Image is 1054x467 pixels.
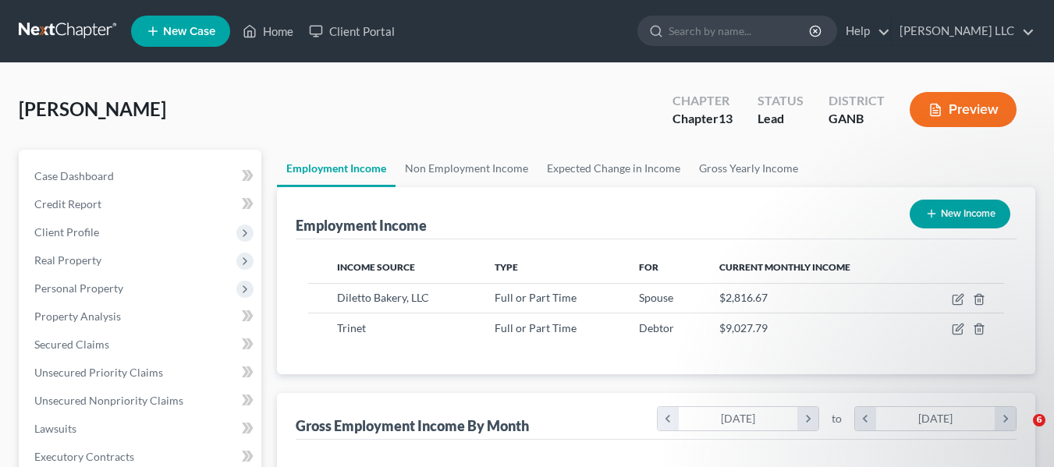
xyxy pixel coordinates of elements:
span: [PERSON_NAME] [19,97,166,120]
div: Lead [758,110,804,128]
span: 13 [719,111,733,126]
i: chevron_right [797,407,818,430]
div: GANB [829,110,885,128]
a: Secured Claims [22,331,261,359]
span: Executory Contracts [34,450,134,463]
a: Unsecured Nonpriority Claims [22,387,261,415]
a: Client Portal [301,17,403,45]
div: [DATE] [876,407,995,430]
span: Lawsuits [34,422,76,435]
a: Case Dashboard [22,162,261,190]
i: chevron_right [995,407,1016,430]
span: Case Dashboard [34,169,114,182]
div: Chapter [673,92,733,110]
span: Secured Claims [34,338,109,351]
iframe: Intercom live chat [1001,414,1038,451]
i: chevron_left [658,407,679,430]
div: District [829,92,885,110]
div: [DATE] [679,407,798,430]
input: Search by name... [669,16,811,45]
a: Non Employment Income [396,150,538,187]
div: Status [758,92,804,110]
span: Trinet [337,321,366,334]
a: Gross Yearly Income [690,150,807,187]
div: Employment Income [296,216,427,235]
span: Unsecured Priority Claims [34,366,163,379]
a: [PERSON_NAME] LLC [892,17,1034,45]
span: Property Analysis [34,310,121,323]
span: Income Source [337,261,415,273]
span: Client Profile [34,225,99,239]
span: Type [495,261,518,273]
span: Full or Part Time [495,321,577,334]
span: $9,027.79 [719,321,768,334]
a: Credit Report [22,190,261,218]
span: Full or Part Time [495,291,577,304]
div: Chapter [673,110,733,128]
span: Debtor [639,321,674,334]
a: Unsecured Priority Claims [22,359,261,387]
span: Personal Property [34,281,123,295]
a: Property Analysis [22,302,261,331]
span: 6 [1033,414,1045,426]
button: Preview [910,92,1017,127]
i: chevron_left [855,407,876,430]
span: Credit Report [34,197,101,211]
div: Gross Employment Income By Month [296,416,529,435]
span: Spouse [639,291,673,304]
span: Diletto Bakery, LLC [337,291,429,304]
span: New Case [163,26,215,37]
a: Lawsuits [22,415,261,443]
a: Employment Income [277,150,396,187]
a: Help [838,17,890,45]
a: Home [235,17,301,45]
span: For [639,261,658,273]
a: Expected Change in Income [538,150,690,187]
span: to [832,411,842,426]
span: Unsecured Nonpriority Claims [34,394,183,407]
span: Real Property [34,253,101,267]
span: Current Monthly Income [719,261,850,273]
span: $2,816.67 [719,291,768,304]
